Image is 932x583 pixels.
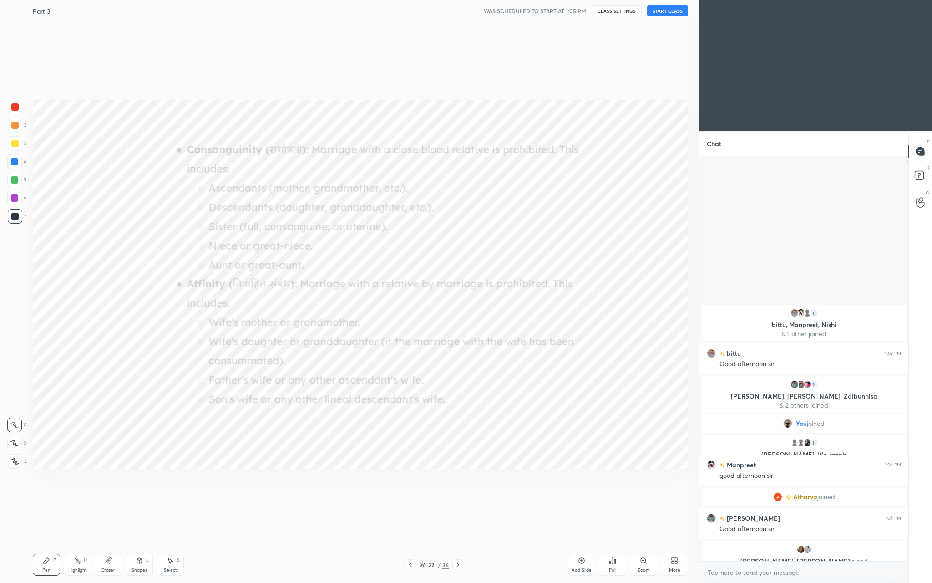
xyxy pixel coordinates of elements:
[885,516,901,521] div: 1:06 PM
[146,558,149,563] div: L
[707,402,901,409] p: & 2 others joined
[725,513,780,523] h6: [PERSON_NAME]
[7,154,26,169] div: 4
[719,525,901,534] div: Good afternoon sir
[790,380,799,389] img: 3
[926,164,929,171] p: D
[803,308,812,317] img: default.png
[592,5,642,16] button: CLASS SETTINGS
[850,557,868,565] span: joined
[68,568,87,573] div: Highlight
[725,348,741,358] h6: bittu
[7,436,27,450] div: X
[707,349,716,358] img: 86e3df109c5a426b844d81e50b6d67a2.jpg
[725,460,756,470] h6: Manpreet
[803,545,812,554] img: c8702935f488450ba533ac7475a380a3.jpg
[164,568,177,573] div: Select
[707,451,901,458] p: [PERSON_NAME], It's, sarab
[647,5,688,16] button: START CLASS
[885,462,901,468] div: 1:06 PM
[707,330,901,338] p: & 1 other joined
[885,351,901,356] div: 1:02 PM
[719,471,901,481] div: good afternoon sir
[609,568,616,573] div: Poll
[669,568,680,573] div: More
[8,100,26,114] div: 1
[8,118,26,133] div: 2
[707,393,901,400] p: [PERSON_NAME], [PERSON_NAME], Zaibunnisa
[8,136,26,151] div: 3
[796,380,805,389] img: ee4c99d3213c465b9b615c2e3f6b878f.jpg
[707,557,901,565] p: [PERSON_NAME], [PERSON_NAME]
[177,558,180,563] div: S
[803,380,812,389] img: 3
[638,568,650,573] div: Zoom
[773,492,782,501] img: 037af909af264af6940d1688ab774d09.jpg
[53,558,56,563] div: P
[572,568,592,573] div: Add Slide
[796,420,807,427] span: You
[796,438,805,447] img: default.png
[132,568,147,573] div: Shapes
[707,321,901,328] p: bittu, Manpreet, Nishi
[809,308,818,317] div: 1
[438,562,441,568] div: /
[783,419,792,428] img: 9f6949702e7c485d94fd61f2cce3248e.jpg
[7,191,26,205] div: 6
[699,303,908,561] div: grid
[484,7,586,15] h5: WAS SCHEDULED TO START AT 1:05 PM
[793,493,817,501] span: Atharva
[101,568,115,573] div: Eraser
[809,438,818,447] div: 1
[927,138,929,145] p: T
[796,545,805,554] img: 090de2e1faf9446bab52aed3ed2f418b.jpg
[8,454,27,469] div: Z
[42,568,51,573] div: Pen
[926,189,929,196] p: G
[707,460,716,470] img: 7c94a3ccecd141529fbca147dfa4f13e.jpg
[7,418,27,432] div: C
[699,132,729,156] p: Chat
[7,173,26,187] div: 5
[790,438,799,447] img: default.png
[817,493,835,501] span: joined
[719,516,725,521] img: no-rating-badge.077c3623.svg
[719,351,725,356] img: no-rating-badge.077c3623.svg
[790,308,799,317] img: 86e3df109c5a426b844d81e50b6d67a2.jpg
[719,463,725,468] img: no-rating-badge.077c3623.svg
[803,438,812,447] img: affd58db05be41cdb8b231b5925ea00d.jpg
[84,558,87,563] div: H
[442,561,449,569] div: 36
[427,562,436,568] div: 22
[786,495,791,500] img: Learner_Badge_beginner_1_8b307cf2a0.svg
[8,209,26,224] div: 7
[719,360,901,369] div: Good afternoon sir
[807,420,825,427] span: joined
[707,514,716,523] img: 3
[33,7,50,15] h4: Part 3
[796,308,805,317] img: 7c94a3ccecd141529fbca147dfa4f13e.jpg
[809,380,818,389] div: 2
